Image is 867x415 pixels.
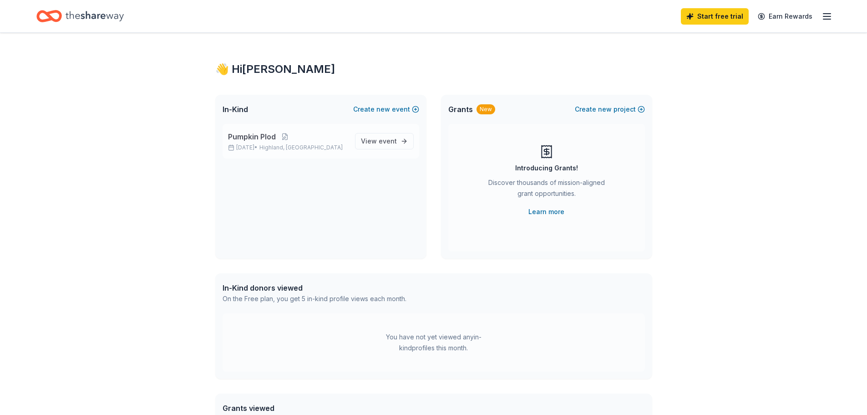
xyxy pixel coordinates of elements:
[752,8,818,25] a: Earn Rewards
[379,137,397,145] span: event
[377,332,491,354] div: You have not yet viewed any in-kind profiles this month.
[223,293,406,304] div: On the Free plan, you get 5 in-kind profile views each month.
[259,144,343,151] span: Highland, [GEOGRAPHIC_DATA]
[355,133,414,149] a: View event
[215,62,652,77] div: 👋 Hi [PERSON_NAME]
[376,104,390,115] span: new
[477,104,495,114] div: New
[448,104,473,115] span: Grants
[36,5,124,27] a: Home
[575,104,645,115] button: Createnewproject
[681,8,749,25] a: Start free trial
[528,206,564,217] a: Learn more
[515,163,578,174] div: Introducing Grants!
[485,177,608,203] div: Discover thousands of mission-aligned grant opportunities.
[223,104,248,115] span: In-Kind
[353,104,419,115] button: Createnewevent
[223,403,401,414] div: Grants viewed
[223,282,406,293] div: In-Kind donors viewed
[598,104,612,115] span: new
[228,131,276,142] span: Pumpkin Plod
[228,144,348,151] p: [DATE] •
[361,136,397,147] span: View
